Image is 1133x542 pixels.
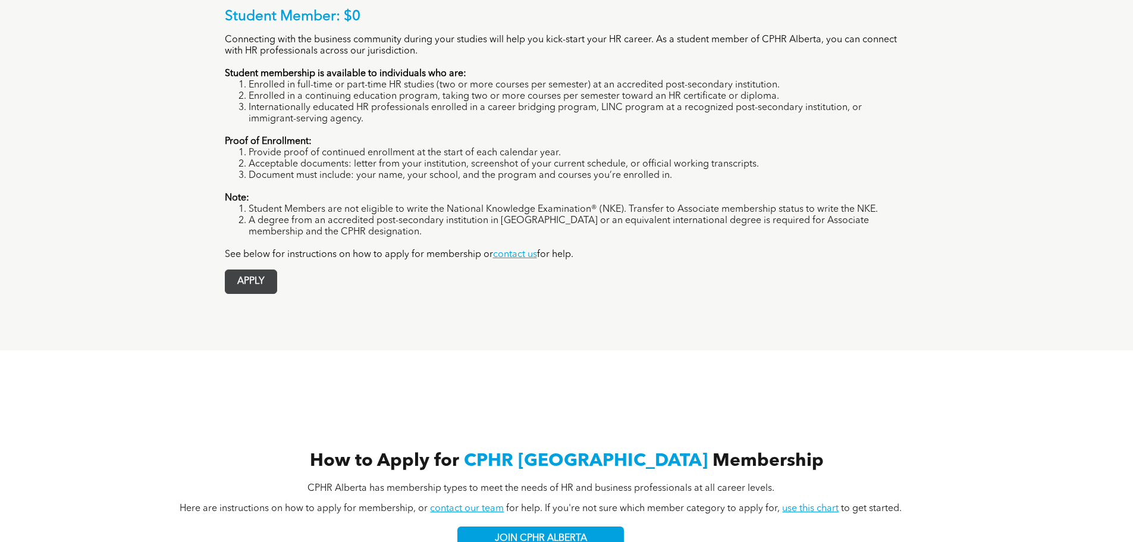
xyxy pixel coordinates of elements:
[249,148,909,159] li: Provide proof of continued enrollment at the start of each calendar year.
[430,504,504,513] a: contact our team
[307,484,774,493] span: CPHR Alberta has membership types to meet the needs of HR and business professionals at all caree...
[249,80,909,91] li: Enrolled in full-time or part-time HR studies (two or more courses per semester) at an accredited...
[180,504,428,513] span: Here are instructions on how to apply for membership, or
[225,270,277,294] a: APPLY
[249,215,909,238] li: A degree from an accredited post-secondary institution in [GEOGRAPHIC_DATA] or an equivalent inte...
[841,504,902,513] span: to get started.
[225,35,909,57] p: Connecting with the business community during your studies will help you kick-start your HR caree...
[782,504,839,513] a: use this chart
[225,69,466,79] strong: Student membership is available to individuals who are:
[225,137,312,146] strong: Proof of Enrollment:
[249,102,909,125] li: Internationally educated HR professionals enrolled in a career bridging program, LINC program at ...
[225,8,909,26] p: Student Member: $0
[249,91,909,102] li: Enrolled in a continuing education program, taking two or more courses per semester toward an HR ...
[506,504,780,513] span: for help. If you're not sure which member category to apply for,
[713,452,824,470] span: Membership
[249,170,909,181] li: Document must include: your name, your school, and the program and courses you’re enrolled in.
[249,204,909,215] li: Student Members are not eligible to write the National Knowledge Examination® (NKE). Transfer to ...
[249,159,909,170] li: Acceptable documents: letter from your institution, screenshot of your current schedule, or offic...
[464,452,708,470] span: CPHR [GEOGRAPHIC_DATA]
[225,270,277,293] span: APPLY
[310,452,459,470] span: How to Apply for
[225,193,249,203] strong: Note:
[493,250,537,259] a: contact us
[225,249,909,261] p: See below for instructions on how to apply for membership or for help.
